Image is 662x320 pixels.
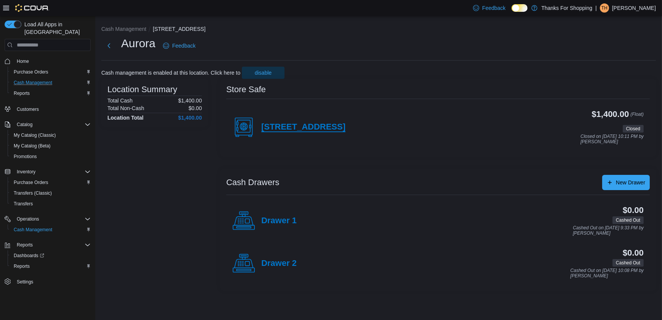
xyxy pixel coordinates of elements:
button: Transfers (Classic) [8,188,94,198]
button: Purchase Orders [8,177,94,188]
a: Cash Management [11,225,55,234]
span: Feedback [172,42,195,50]
a: Home [14,57,32,66]
span: Purchase Orders [14,179,48,186]
button: Inventory [2,166,94,177]
span: Cash Management [14,80,52,86]
span: Cashed Out [612,259,644,267]
span: Settings [17,279,33,285]
button: Operations [14,214,42,224]
span: Inventory [17,169,35,175]
p: [PERSON_NAME] [612,3,656,13]
a: Customers [14,105,42,114]
button: Catalog [14,120,35,129]
img: Cova [15,4,49,12]
button: My Catalog (Classic) [8,130,94,141]
span: Purchase Orders [11,178,91,187]
button: New Drawer [602,175,650,190]
span: Transfers (Classic) [14,190,52,196]
div: Taylor Hawthorne [600,3,609,13]
span: Customers [14,104,91,114]
button: Cash Management [8,224,94,235]
a: Cash Management [11,78,55,87]
button: Settings [2,276,94,287]
button: [STREET_ADDRESS] [153,26,205,32]
span: Purchase Orders [11,67,91,77]
span: Closed [626,125,640,132]
p: (Float) [630,110,644,123]
button: Cash Management [8,77,94,88]
span: Reports [14,263,30,269]
span: My Catalog (Classic) [14,132,56,138]
h4: Drawer 2 [261,259,297,269]
button: Inventory [14,167,38,176]
h3: $0.00 [623,248,644,258]
span: Transfers [14,201,33,207]
span: Home [14,56,91,66]
a: Promotions [11,152,40,161]
h6: Total Non-Cash [107,105,144,111]
h3: Cash Drawers [226,178,279,187]
h4: [STREET_ADDRESS] [261,122,345,132]
p: Thanks For Shopping [541,3,592,13]
p: Cashed Out on [DATE] 9:33 PM by [PERSON_NAME] [573,226,644,236]
span: My Catalog (Beta) [14,143,51,149]
span: Closed [623,125,644,133]
span: Purchase Orders [14,69,48,75]
a: Dashboards [8,250,94,261]
p: Cashed Out on [DATE] 10:08 PM by [PERSON_NAME] [570,268,644,278]
span: Transfers (Classic) [11,189,91,198]
h4: Drawer 1 [261,216,297,226]
span: Feedback [482,4,505,12]
p: Cash management is enabled at this location. Click here to [101,70,240,76]
button: Reports [2,240,94,250]
span: My Catalog (Beta) [11,141,91,150]
span: Settings [14,277,91,286]
span: Reports [17,242,33,248]
button: Reports [14,240,36,250]
span: Promotions [11,152,91,161]
button: Reports [8,261,94,272]
button: Home [2,56,94,67]
button: Reports [8,88,94,99]
h3: Store Safe [226,85,266,94]
span: Operations [17,216,39,222]
span: Reports [11,89,91,98]
button: My Catalog (Beta) [8,141,94,151]
h3: Location Summary [107,85,177,94]
h6: Total Cash [107,98,133,104]
span: Reports [11,262,91,271]
h4: $1,400.00 [178,115,202,121]
a: Purchase Orders [11,178,51,187]
button: Transfers [8,198,94,209]
button: Customers [2,103,94,114]
a: Reports [11,89,33,98]
span: Promotions [14,154,37,160]
button: Next [101,38,117,53]
span: Reports [14,90,30,96]
span: TH [601,3,608,13]
span: Operations [14,214,91,224]
button: Operations [2,214,94,224]
span: Cashed Out [616,217,640,224]
button: disable [242,67,285,79]
input: Dark Mode [512,4,528,12]
h4: Location Total [107,115,144,121]
span: Catalog [14,120,91,129]
span: Home [17,58,29,64]
a: Dashboards [11,251,47,260]
h1: Aurora [121,36,155,51]
a: Feedback [160,38,198,53]
a: Reports [11,262,33,271]
span: Dashboards [11,251,91,260]
button: Purchase Orders [8,67,94,77]
h3: $0.00 [623,206,644,215]
p: $1,400.00 [178,98,202,104]
p: $0.00 [189,105,202,111]
span: Inventory [14,167,91,176]
button: Catalog [2,119,94,130]
a: Transfers (Classic) [11,189,55,198]
span: Customers [17,106,39,112]
span: Transfers [11,199,91,208]
p: | [595,3,597,13]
